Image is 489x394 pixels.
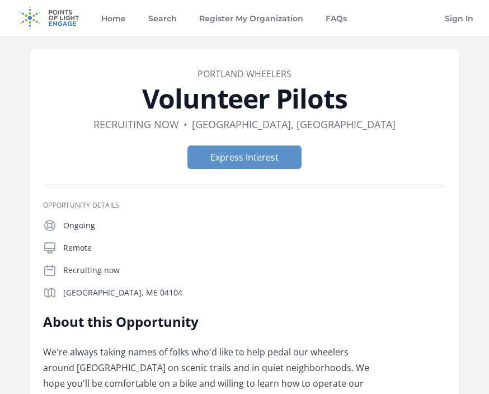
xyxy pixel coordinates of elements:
[43,201,446,210] h3: Opportunity Details
[63,287,446,298] p: [GEOGRAPHIC_DATA], ME 04104
[63,220,446,231] p: Ongoing
[187,146,302,169] button: Express Interest
[93,116,179,132] dd: Recruiting now
[198,68,291,80] a: Portland Wheelers
[63,242,446,254] p: Remote
[43,85,446,112] h1: Volunteer Pilots
[43,313,370,331] h2: About this Opportunity
[63,265,446,276] p: Recruiting now
[192,116,396,132] dd: [GEOGRAPHIC_DATA], [GEOGRAPHIC_DATA]
[184,116,187,132] div: •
